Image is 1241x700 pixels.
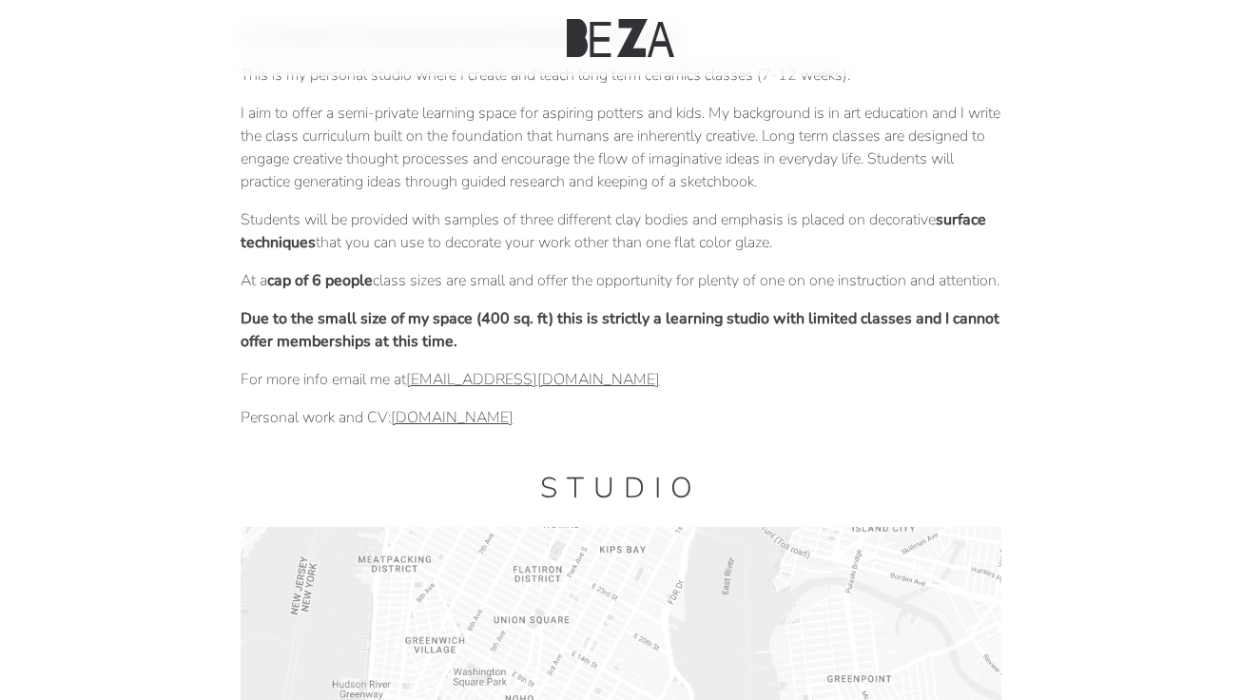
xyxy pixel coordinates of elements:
[241,308,999,352] strong: Due to the small size of my space (400 sq. ft) this is strictly a learning studio with limited cl...
[241,208,1001,254] p: Students will be provided with samples of three different clay bodies and emphasis is placed on d...
[241,269,1001,292] p: At a class sizes are small and offer the opportunity for plenty of one on one instruction and att...
[241,368,1001,391] p: For more info email me at
[267,270,373,291] strong: cap of 6 people
[241,102,1001,193] p: I aim to offer a semi-private learning space for aspiring potters and kids. My background is in a...
[406,369,660,390] a: [EMAIL_ADDRESS][DOMAIN_NAME]
[391,407,514,428] a: [DOMAIN_NAME]
[567,19,673,57] img: Beza Studio Logo
[241,406,1001,429] p: Personal work and CV:
[241,469,1001,508] h1: Studio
